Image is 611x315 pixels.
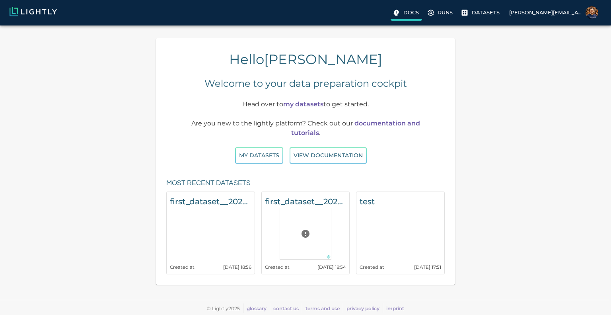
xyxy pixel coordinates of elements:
p: Are you new to the lightly platform? Check out our . [187,119,424,138]
h6: first_dataset__2024_06_12__18_54_16 [265,195,346,208]
a: privacy policy [346,305,379,311]
h6: Most recent datasets [166,177,251,190]
a: my datasets [283,100,323,108]
p: Docs [403,9,419,16]
h6: test [360,195,441,208]
button: Preview cannot be loaded. Please ensure the datasource is configured correctly and that the refer... [298,226,313,242]
h4: Hello [PERSON_NAME] [162,51,449,68]
a: contact us [273,305,299,311]
label: Datasets [459,6,503,19]
a: first_dataset__2024_06_12__18_57_00Created at[DATE] 18:56 [166,192,255,274]
h5: Welcome to your data preparation cockpit [204,77,407,90]
p: [PERSON_NAME][EMAIL_ADDRESS] [509,9,582,16]
a: Docs [391,6,422,19]
label: Docs [391,6,422,21]
small: [DATE] 18:54 [317,264,346,270]
p: Runs [438,9,453,16]
h6: first_dataset__2024_06_12__18_57_00 [170,195,251,208]
small: Created at [265,264,290,270]
small: [DATE] 17:51 [414,264,441,270]
a: glossary [247,305,267,311]
span: © Lightly 2025 [207,305,240,311]
label: [PERSON_NAME][EMAIL_ADDRESS]Matthias Heller [506,4,601,22]
label: Runs [425,6,456,19]
p: Head over to to get started. [187,100,424,109]
a: first_dataset__2024_06_12__18_54_16Preview cannot be loaded. Please ensure the datasource is conf... [261,192,350,274]
a: documentation and tutorials [291,119,420,137]
small: Created at [360,264,384,270]
button: My Datasets [235,147,283,164]
a: imprint [386,305,404,311]
button: View documentation [290,147,367,164]
img: Lightly [10,7,57,16]
small: Created at [170,264,195,270]
a: View documentation [290,151,367,159]
a: My Datasets [235,151,283,159]
a: terms and use [305,305,340,311]
a: testCreated at[DATE] 17:51 [356,192,445,274]
small: [DATE] 18:56 [223,264,251,270]
img: Matthias Heller [586,6,598,19]
p: Datasets [472,9,500,16]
